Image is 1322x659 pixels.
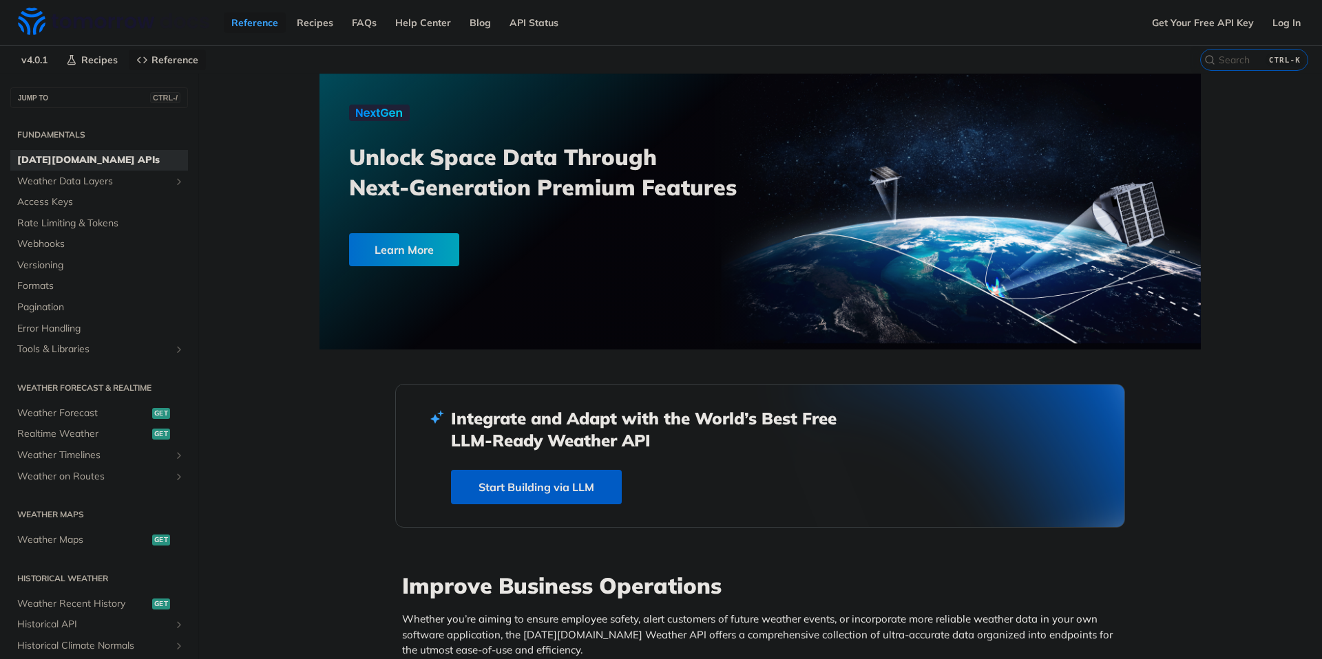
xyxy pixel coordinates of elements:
[10,594,188,614] a: Weather Recent Historyget
[402,570,1125,601] h3: Improve Business Operations
[174,471,185,482] button: Show subpages for Weather on Routes
[10,445,188,466] a: Weather TimelinesShow subpages for Weather Timelines
[174,640,185,651] button: Show subpages for Historical Climate Normals
[10,87,188,108] button: JUMP TOCTRL-/
[502,12,566,33] a: API Status
[17,301,185,314] span: Pagination
[152,408,170,419] span: get
[451,407,857,451] h2: Integrate and Adapt with the World’s Best Free LLM-Ready Weather API
[1266,53,1304,67] kbd: CTRL-K
[10,614,188,635] a: Historical APIShow subpages for Historical API
[10,129,188,141] h2: Fundamentals
[10,530,188,550] a: Weather Mapsget
[349,233,690,266] a: Learn More
[349,142,775,202] h3: Unlock Space Data Through Next-Generation Premium Features
[10,318,188,339] a: Error Handling
[17,343,170,356] span: Tools & Libraries
[59,50,125,70] a: Recipes
[1265,12,1308,33] a: Log In
[10,572,188,585] h2: Historical Weather
[10,339,188,360] a: Tools & LibrariesShow subpages for Tools & Libraries
[14,50,55,70] span: v4.0.1
[1144,12,1261,33] a: Get Your Free API Key
[10,255,188,276] a: Versioning
[174,619,185,630] button: Show subpages for Historical API
[152,534,170,545] span: get
[10,508,188,521] h2: Weather Maps
[224,12,286,33] a: Reference
[18,8,209,35] img: Tomorrow.io Weather API Docs
[17,618,170,631] span: Historical API
[289,12,341,33] a: Recipes
[349,233,459,266] div: Learn More
[17,259,185,272] span: Versioning
[174,344,185,355] button: Show subpages for Tools & Libraries
[17,533,149,547] span: Weather Maps
[81,54,118,66] span: Recipes
[17,153,185,167] span: [DATE][DOMAIN_NAME] APIs
[462,12,499,33] a: Blog
[17,217,185,230] span: Rate Limiting & Tokens
[150,92,180,103] span: CTRL-/
[17,195,185,209] span: Access Keys
[17,175,170,188] span: Weather Data Layers
[1204,54,1215,65] svg: Search
[152,598,170,609] span: get
[17,597,149,611] span: Weather Recent History
[10,276,188,296] a: Formats
[10,213,188,234] a: Rate Limiting & Tokens
[17,427,149,441] span: Realtime Weather
[10,192,188,213] a: Access Keys
[402,612,1125,658] p: Whether you’re aiming to ensure employee safety, alert customers of future weather events, or inc...
[17,639,170,653] span: Historical Climate Normals
[10,297,188,318] a: Pagination
[10,382,188,394] h2: Weather Forecast & realtime
[17,279,185,293] span: Formats
[17,322,185,336] span: Error Handling
[388,12,459,33] a: Help Center
[10,150,188,171] a: [DATE][DOMAIN_NAME] APIs
[152,429,170,440] span: get
[10,424,188,444] a: Realtime Weatherget
[151,54,198,66] span: Reference
[349,105,410,121] img: NextGen
[10,403,188,424] a: Weather Forecastget
[17,449,170,462] span: Weather Timelines
[344,12,384,33] a: FAQs
[17,237,185,251] span: Webhooks
[10,171,188,192] a: Weather Data LayersShow subpages for Weather Data Layers
[174,450,185,461] button: Show subpages for Weather Timelines
[17,407,149,420] span: Weather Forecast
[10,636,188,656] a: Historical Climate NormalsShow subpages for Historical Climate Normals
[129,50,206,70] a: Reference
[10,234,188,255] a: Webhooks
[451,470,622,504] a: Start Building via LLM
[10,466,188,487] a: Weather on RoutesShow subpages for Weather on Routes
[17,470,170,484] span: Weather on Routes
[174,176,185,187] button: Show subpages for Weather Data Layers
